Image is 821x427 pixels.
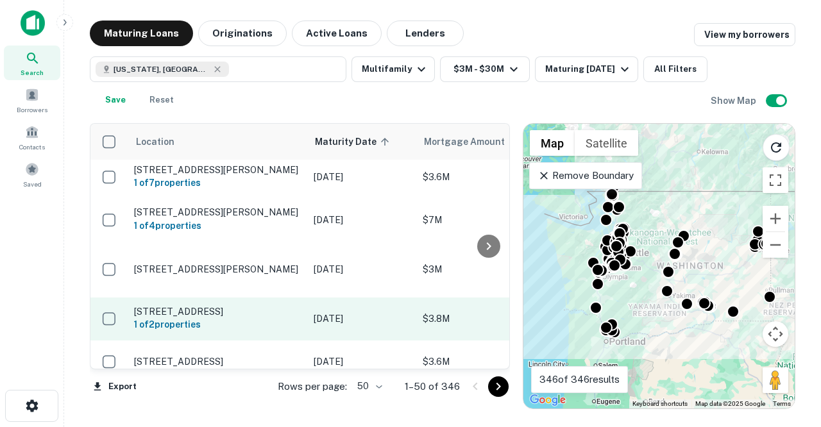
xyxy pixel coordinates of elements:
[488,376,509,397] button: Go to next page
[90,56,346,82] button: [US_STATE], [GEOGRAPHIC_DATA]
[90,21,193,46] button: Maturing Loans
[19,142,45,152] span: Contacts
[537,168,633,183] p: Remove Boundary
[423,355,551,369] p: $3.6M
[423,262,551,276] p: $3M
[114,63,210,75] span: [US_STATE], [GEOGRAPHIC_DATA]
[292,21,382,46] button: Active Loans
[134,306,301,317] p: [STREET_ADDRESS]
[134,264,301,275] p: [STREET_ADDRESS][PERSON_NAME]
[134,317,301,331] h6: 1 of 2 properties
[4,83,60,117] a: Borrowers
[405,379,460,394] p: 1–50 of 346
[694,23,795,46] a: View my borrowers
[351,56,435,82] button: Multifamily
[763,167,788,193] button: Toggle fullscreen view
[4,157,60,192] a: Saved
[278,379,347,394] p: Rows per page:
[95,87,136,113] button: Save your search to get updates of matches that match your search criteria.
[352,377,384,396] div: 50
[141,87,182,113] button: Reset
[423,170,551,184] p: $3.6M
[134,176,301,190] h6: 1 of 7 properties
[314,262,410,276] p: [DATE]
[314,312,410,326] p: [DATE]
[424,134,521,149] span: Mortgage Amount
[545,62,632,77] div: Maturing [DATE]
[527,392,569,408] img: Google
[21,67,44,78] span: Search
[134,356,301,367] p: [STREET_ADDRESS]
[198,21,287,46] button: Originations
[763,206,788,231] button: Zoom in
[17,105,47,115] span: Borrowers
[128,124,307,160] th: Location
[90,377,140,396] button: Export
[4,46,60,80] a: Search
[423,213,551,227] p: $7M
[307,124,416,160] th: Maturity Date
[134,164,301,176] p: [STREET_ADDRESS][PERSON_NAME]
[632,399,688,408] button: Keyboard shortcuts
[711,94,758,108] h6: Show Map
[530,130,575,156] button: Show street map
[135,134,174,149] span: Location
[575,130,638,156] button: Show satellite imagery
[423,312,551,326] p: $3.8M
[387,21,464,46] button: Lenders
[416,124,557,160] th: Mortgage Amount
[134,219,301,233] h6: 1 of 4 properties
[314,355,410,369] p: [DATE]
[440,56,530,82] button: $3M - $30M
[763,321,788,347] button: Map camera controls
[763,232,788,258] button: Zoom out
[763,134,790,161] button: Reload search area
[523,124,795,408] div: 0 0
[643,56,707,82] button: All Filters
[773,400,791,407] a: Terms (opens in new tab)
[695,400,765,407] span: Map data ©2025 Google
[4,120,60,155] a: Contacts
[527,392,569,408] a: Open this area in Google Maps (opens a new window)
[21,10,45,36] img: capitalize-icon.png
[23,179,42,189] span: Saved
[757,324,821,386] iframe: Chat Widget
[539,372,620,387] p: 346 of 346 results
[535,56,638,82] button: Maturing [DATE]
[315,134,393,149] span: Maturity Date
[314,170,410,184] p: [DATE]
[134,206,301,218] p: [STREET_ADDRESS][PERSON_NAME]
[314,213,410,227] p: [DATE]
